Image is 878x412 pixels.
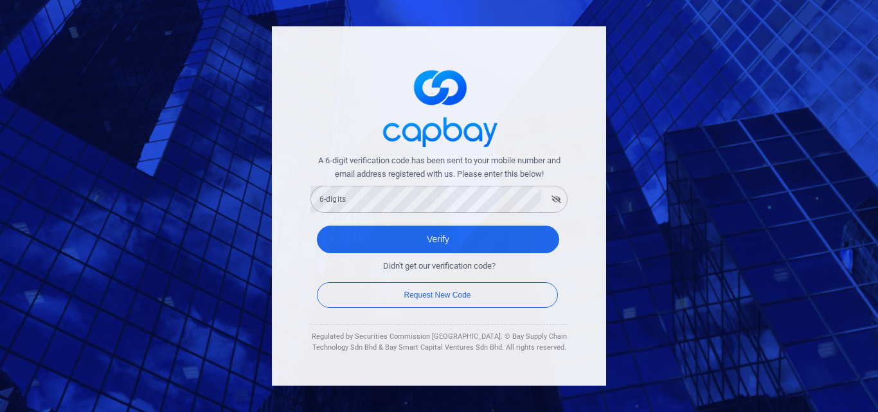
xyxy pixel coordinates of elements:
span: Didn't get our verification code? [383,260,496,273]
button: Verify [317,226,559,253]
div: Regulated by Securities Commission [GEOGRAPHIC_DATA]. © Bay Supply Chain Technology Sdn Bhd & Bay... [310,331,568,354]
img: logo [375,58,503,154]
button: Request New Code [317,282,558,308]
span: A 6-digit verification code has been sent to your mobile number and email address registered with... [310,154,568,181]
